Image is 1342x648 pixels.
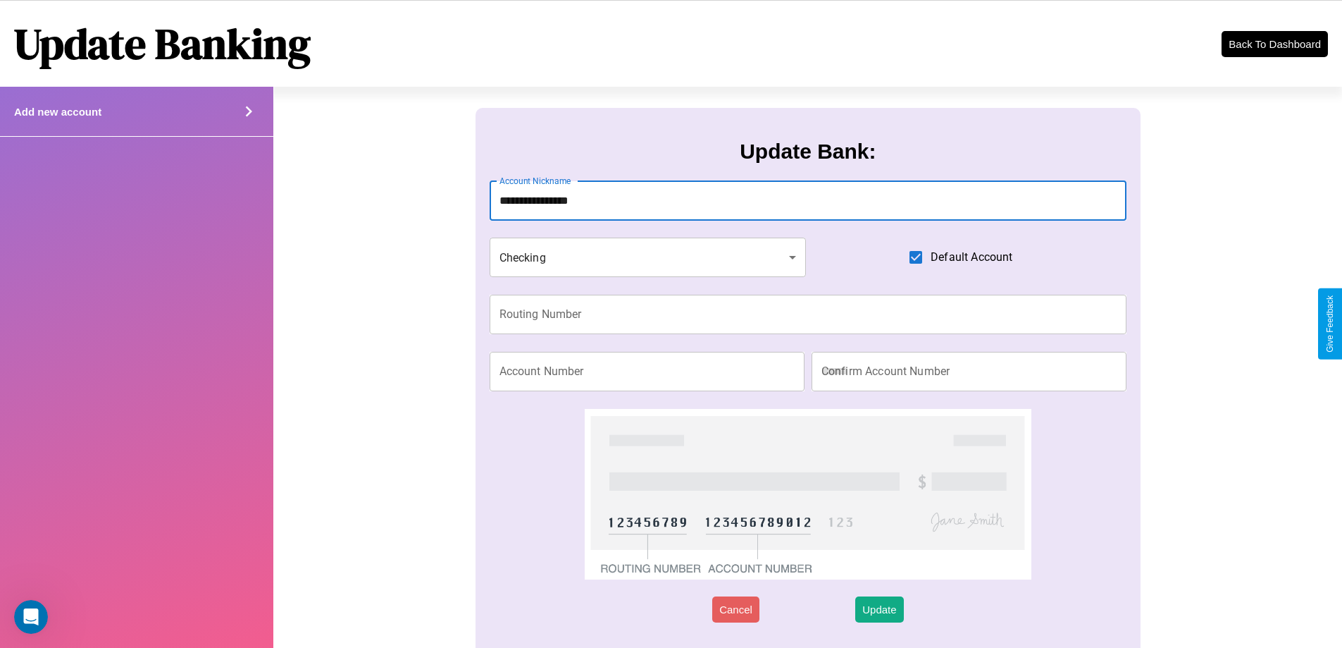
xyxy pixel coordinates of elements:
label: Account Nickname [499,175,571,187]
button: Back To Dashboard [1222,31,1328,57]
span: Default Account [931,249,1012,266]
iframe: Intercom live chat [14,600,48,634]
div: Give Feedback [1325,295,1335,353]
img: check [585,409,1031,580]
div: Checking [490,238,807,277]
button: Update [855,597,903,623]
h3: Update Bank: [740,140,876,164]
h4: Add new account [14,106,101,118]
button: Cancel [712,597,759,623]
h1: Update Banking [14,15,311,73]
